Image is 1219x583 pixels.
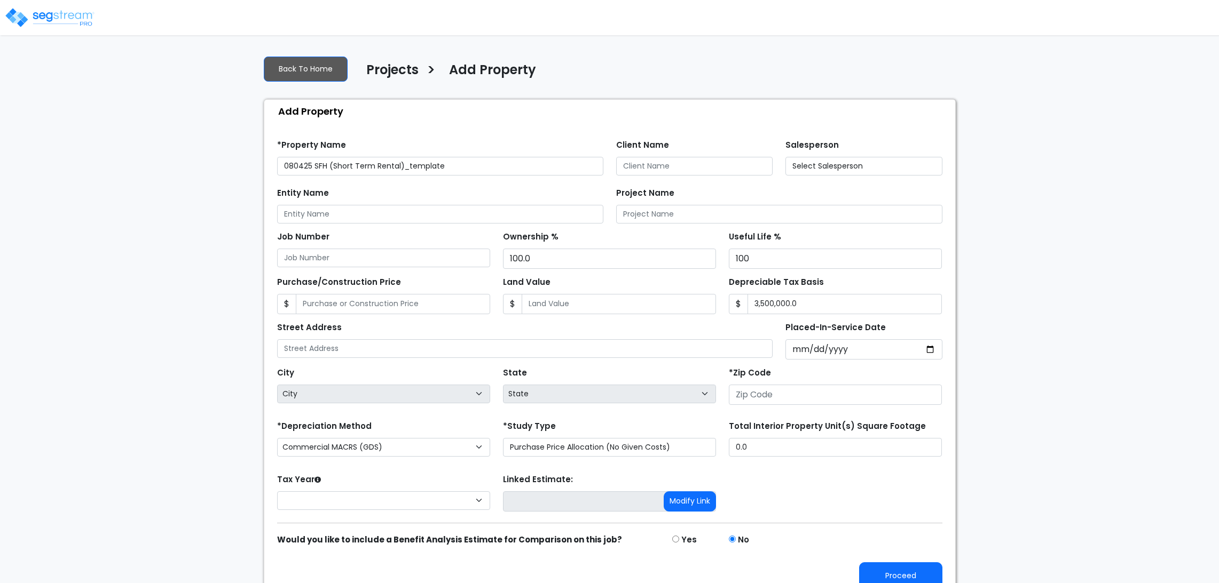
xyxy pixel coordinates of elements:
[729,231,781,243] label: Useful Life %
[738,534,749,546] label: No
[277,367,294,379] label: City
[277,322,342,334] label: Street Address
[441,62,536,85] a: Add Property
[503,249,716,269] input: Ownership %
[729,294,748,314] span: $
[449,62,536,81] h4: Add Property
[277,187,329,199] label: Entity Name
[729,385,942,405] input: Zip Code
[503,294,522,314] span: $
[4,7,95,28] img: logo_pro_r.png
[277,420,372,433] label: *Depreciation Method
[277,534,622,545] strong: Would you like to include a Benefit Analysis Estimate for Comparison on this job?
[366,62,419,81] h4: Projects
[503,367,527,379] label: State
[748,294,942,314] input: 0.00
[729,420,926,433] label: Total Interior Property Unit(s) Square Footage
[729,367,771,379] label: *Zip Code
[785,139,839,151] label: Salesperson
[277,294,296,314] span: $
[681,534,697,546] label: Yes
[616,139,669,151] label: Client Name
[664,491,716,512] button: Modify Link
[277,157,603,175] input: Property Name
[427,61,436,82] h3: >
[277,276,401,289] label: Purchase/Construction Price
[277,139,346,151] label: *Property Name
[729,249,942,269] input: Useful Life %
[277,205,603,223] input: Entity Name
[616,157,773,175] input: Client Name
[522,294,716,314] input: Land Value
[277,339,773,358] input: Street Address
[503,420,556,433] label: *Study Type
[277,249,490,267] input: Job Number
[277,231,329,243] label: Job Number
[616,187,674,199] label: Project Name
[358,62,419,85] a: Projects
[264,57,348,82] a: Back To Home
[277,474,321,486] label: Tax Year
[270,100,955,123] div: Add Property
[616,205,942,223] input: Project Name
[503,231,559,243] label: Ownership %
[296,294,490,314] input: Purchase or Construction Price
[785,322,886,334] label: Placed-In-Service Date
[503,474,573,486] label: Linked Estimate:
[729,438,942,457] input: total square foot
[729,276,824,289] label: Depreciable Tax Basis
[503,276,550,289] label: Land Value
